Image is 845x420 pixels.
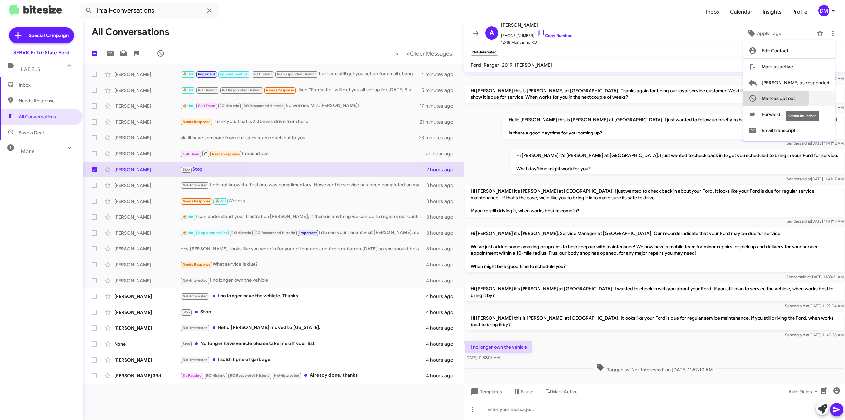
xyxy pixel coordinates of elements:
[743,106,835,122] button: Forward
[762,59,793,75] span: Mark as active
[786,111,819,121] div: Cannot be undone
[762,43,788,58] span: Edit Contact
[743,122,835,138] button: Email transcript
[762,91,795,106] span: Mark as opt out
[762,75,829,91] span: [PERSON_NAME] as responded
